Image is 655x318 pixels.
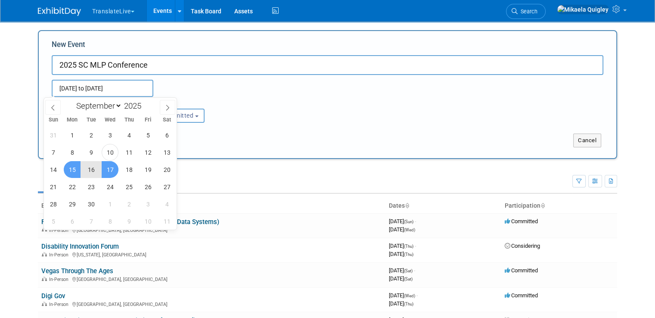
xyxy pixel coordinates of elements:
img: In-Person Event [42,228,47,232]
span: September 15, 2025 [64,161,81,178]
span: (Thu) [404,244,413,249]
span: September 3, 2025 [102,127,118,143]
span: Mon [63,117,82,123]
input: Year [122,101,148,111]
a: Upcoming30 [38,175,88,191]
span: [DATE] [389,292,418,299]
th: Event [38,199,385,213]
div: Attendance / Format: [52,97,133,108]
span: October 3, 2025 [140,196,156,212]
span: October 9, 2025 [121,213,137,230]
span: September 2, 2025 [83,127,99,143]
span: Search [518,8,537,15]
span: October 7, 2025 [83,213,99,230]
span: September 21, 2025 [45,178,62,195]
span: September 5, 2025 [140,127,156,143]
span: Tue [82,117,101,123]
span: [DATE] [389,267,415,274]
span: Committed [505,267,538,274]
span: September 4, 2025 [121,127,137,143]
span: Wed [101,117,120,123]
span: - [415,243,416,249]
select: Month [72,100,122,111]
div: [GEOGRAPHIC_DATA], [GEOGRAPHIC_DATA] [41,275,382,282]
span: (Thu) [404,302,413,306]
span: In-Person [49,302,71,307]
span: September 28, 2025 [45,196,62,212]
span: October 1, 2025 [102,196,118,212]
span: [DATE] [389,251,413,257]
th: Dates [385,199,501,213]
div: [US_STATE], [GEOGRAPHIC_DATA] [41,251,382,258]
span: In-Person [49,277,71,282]
span: [DATE] [389,218,416,224]
span: - [416,292,418,299]
span: September 19, 2025 [140,161,156,178]
img: In-Person Event [42,302,47,306]
img: ExhibitDay [38,7,81,16]
span: August 31, 2025 [45,127,62,143]
th: Participation [501,199,617,213]
span: Considering [505,243,540,249]
span: (Wed) [404,228,415,232]
span: October 5, 2025 [45,213,62,230]
a: Sort by Start Date [405,202,409,209]
span: [DATE] [389,275,413,282]
span: September 29, 2025 [64,196,81,212]
input: Name of Trade Show / Conference [52,55,603,75]
span: October 10, 2025 [140,213,156,230]
span: Fri [139,117,158,123]
div: Participation: [146,97,227,108]
span: September 20, 2025 [158,161,175,178]
span: October 2, 2025 [121,196,137,212]
span: September 8, 2025 [64,144,81,161]
span: (Wed) [404,293,415,298]
span: September 13, 2025 [158,144,175,161]
a: Vegas Through The Ages [41,267,113,275]
span: Sun [44,117,63,123]
span: [DATE] [389,300,413,307]
span: October 8, 2025 [102,213,118,230]
span: September 12, 2025 [140,144,156,161]
a: Disability Innovation Forum [41,243,119,250]
span: In-Person [49,228,71,233]
span: September 10, 2025 [102,144,118,161]
span: Committed [505,218,538,224]
span: - [415,218,416,224]
input: Start Date - End Date [52,80,153,97]
span: October 4, 2025 [158,196,175,212]
span: (Sat) [404,268,413,273]
span: October 6, 2025 [64,213,81,230]
span: - [414,267,415,274]
span: September 30, 2025 [83,196,99,212]
span: September 25, 2025 [121,178,137,195]
span: September 9, 2025 [83,144,99,161]
span: October 11, 2025 [158,213,175,230]
span: September 6, 2025 [158,127,175,143]
span: September 16, 2025 [83,161,99,178]
div: [GEOGRAPHIC_DATA], [GEOGRAPHIC_DATA] [41,300,382,307]
span: Thu [120,117,139,123]
span: September 22, 2025 [64,178,81,195]
span: September 26, 2025 [140,178,156,195]
a: Digi Gov [41,292,65,300]
img: Mikaela Quigley [557,5,609,14]
span: September 24, 2025 [102,178,118,195]
span: In-Person [49,252,71,258]
span: [DATE] [389,243,416,249]
div: [GEOGRAPHIC_DATA], [GEOGRAPHIC_DATA] [41,226,382,233]
span: September 18, 2025 [121,161,137,178]
img: In-Person Event [42,277,47,281]
span: [DATE] [389,226,415,233]
a: Sort by Participation Type [540,202,545,209]
span: (Thu) [404,252,413,257]
span: September 11, 2025 [121,144,137,161]
span: September 27, 2025 [158,178,175,195]
span: September 23, 2025 [83,178,99,195]
span: September 14, 2025 [45,161,62,178]
span: September 7, 2025 [45,144,62,161]
span: (Sat) [404,277,413,281]
span: Sat [158,117,177,123]
img: In-Person Event [42,252,47,256]
a: Search [506,4,546,19]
